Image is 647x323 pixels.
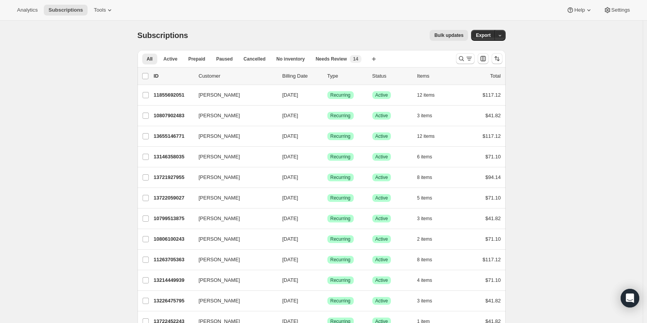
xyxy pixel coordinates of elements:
[163,56,177,62] span: Active
[199,194,240,202] span: [PERSON_NAME]
[199,215,240,222] span: [PERSON_NAME]
[485,236,501,242] span: $71.10
[330,277,351,283] span: Recurring
[282,133,298,139] span: [DATE]
[375,298,388,304] span: Active
[154,235,193,243] p: 10806100243
[417,172,441,183] button: 8 items
[375,133,388,139] span: Active
[353,56,358,62] span: 14
[154,297,193,305] p: 13226475795
[48,7,83,13] span: Subscriptions
[375,257,388,263] span: Active
[417,298,432,304] span: 3 items
[199,153,240,161] span: [PERSON_NAME]
[485,154,501,160] span: $71.10
[282,236,298,242] span: [DATE]
[199,174,240,181] span: [PERSON_NAME]
[154,172,501,183] div: 13721927955[PERSON_NAME][DATE]SuccessRecurringSuccessActive8 items$94.14
[599,5,635,16] button: Settings
[417,151,441,162] button: 6 items
[316,56,347,62] span: Needs Review
[417,193,441,203] button: 5 items
[199,297,240,305] span: [PERSON_NAME]
[94,7,106,13] span: Tools
[282,72,321,80] p: Billing Date
[154,194,193,202] p: 13722059027
[199,276,240,284] span: [PERSON_NAME]
[154,72,193,80] p: ID
[375,92,388,98] span: Active
[417,234,441,245] button: 2 items
[485,215,501,221] span: $41.82
[154,234,501,245] div: 10806100243[PERSON_NAME][DATE]SuccessRecurringSuccessActive2 items$71.10
[485,298,501,304] span: $41.82
[330,298,351,304] span: Recurring
[485,277,501,283] span: $71.10
[417,90,443,101] button: 12 items
[375,236,388,242] span: Active
[199,91,240,99] span: [PERSON_NAME]
[375,195,388,201] span: Active
[485,195,501,201] span: $71.10
[417,213,441,224] button: 3 items
[194,295,272,307] button: [PERSON_NAME]
[330,257,351,263] span: Recurring
[138,31,188,40] span: Subscriptions
[417,72,456,80] div: Items
[417,174,432,181] span: 8 items
[154,91,193,99] p: 11855692051
[282,257,298,262] span: [DATE]
[621,289,639,307] div: Open Intercom Messenger
[456,53,475,64] button: Search and filter results
[282,195,298,201] span: [DATE]
[282,174,298,180] span: [DATE]
[154,132,193,140] p: 13655146771
[417,257,432,263] span: 8 items
[485,174,501,180] span: $94.14
[574,7,585,13] span: Help
[330,154,351,160] span: Recurring
[417,133,435,139] span: 12 items
[154,112,193,120] p: 10807902483
[282,215,298,221] span: [DATE]
[12,5,42,16] button: Analytics
[154,174,193,181] p: 13721927955
[490,72,501,80] p: Total
[154,256,193,264] p: 11263705363
[330,133,351,139] span: Recurring
[154,295,501,306] div: 13226475795[PERSON_NAME][DATE]SuccessRecurringSuccessActive3 items$41.82
[417,113,432,119] span: 3 items
[478,53,489,64] button: Customize table column order and visibility
[216,56,233,62] span: Paused
[485,113,501,118] span: $41.82
[417,254,441,265] button: 8 items
[194,151,272,163] button: [PERSON_NAME]
[244,56,266,62] span: Cancelled
[154,153,193,161] p: 13146358035
[199,132,240,140] span: [PERSON_NAME]
[483,257,501,262] span: $117.12
[154,90,501,101] div: 11855692051[PERSON_NAME][DATE]SuccessRecurringSuccessActive12 items$117.12
[282,154,298,160] span: [DATE]
[492,53,502,64] button: Sort the results
[417,131,443,142] button: 12 items
[330,92,351,98] span: Recurring
[194,89,272,101] button: [PERSON_NAME]
[430,30,468,41] button: Bulk updates
[194,171,272,184] button: [PERSON_NAME]
[282,298,298,304] span: [DATE]
[154,151,501,162] div: 13146358035[PERSON_NAME][DATE]SuccessRecurringSuccessActive6 items$71.10
[417,215,432,222] span: 3 items
[330,195,351,201] span: Recurring
[471,30,495,41] button: Export
[417,195,432,201] span: 5 items
[194,254,272,266] button: [PERSON_NAME]
[282,113,298,118] span: [DATE]
[194,192,272,204] button: [PERSON_NAME]
[154,254,501,265] div: 11263705363[PERSON_NAME][DATE]SuccessRecurringSuccessActive8 items$117.12
[194,212,272,225] button: [PERSON_NAME]
[375,215,388,222] span: Active
[375,154,388,160] span: Active
[375,277,388,283] span: Active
